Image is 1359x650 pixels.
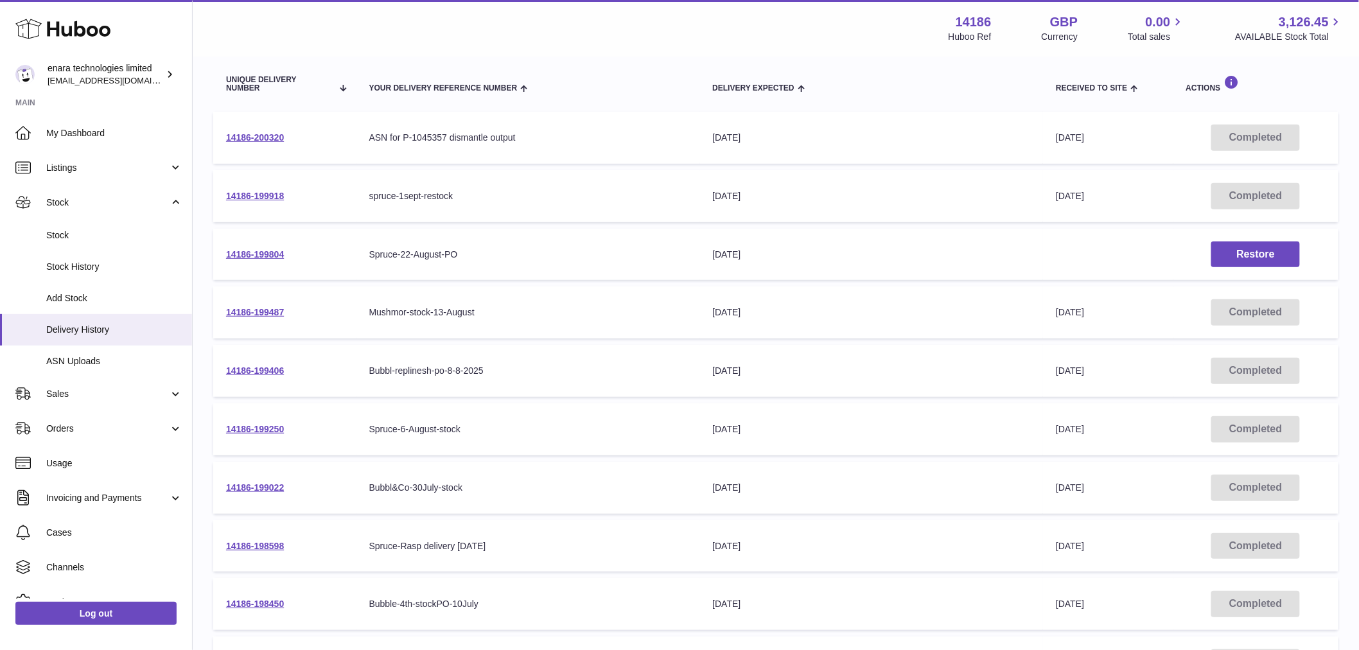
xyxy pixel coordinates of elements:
[46,596,182,608] span: Settings
[712,249,1030,261] div: [DATE]
[15,65,35,84] img: internalAdmin-14186@internal.huboo.com
[48,62,163,87] div: enara technologies limited
[369,423,687,435] div: Spruce-6-August-stock
[1211,242,1300,268] button: Restore
[226,424,284,434] a: 14186-199250
[1056,84,1127,92] span: Received to Site
[956,13,992,31] strong: 14186
[48,75,189,85] span: [EMAIL_ADDRESS][DOMAIN_NAME]
[1056,191,1084,201] span: [DATE]
[46,561,182,574] span: Channels
[46,388,169,400] span: Sales
[369,540,687,552] div: Spruce-Rasp delivery [DATE]
[369,598,687,610] div: Bubble-4th-stockPO-10July
[46,324,182,336] span: Delivery History
[226,599,284,609] a: 14186-198450
[1056,132,1084,143] span: [DATE]
[46,423,169,435] span: Orders
[712,598,1030,610] div: [DATE]
[46,355,182,367] span: ASN Uploads
[46,162,169,174] span: Listings
[226,191,284,201] a: 14186-199918
[369,84,518,92] span: Your Delivery Reference Number
[1056,482,1084,493] span: [DATE]
[46,527,182,539] span: Cases
[226,541,284,551] a: 14186-198598
[712,306,1030,319] div: [DATE]
[1146,13,1171,31] span: 0.00
[46,229,182,242] span: Stock
[46,261,182,273] span: Stock History
[1056,307,1084,317] span: [DATE]
[369,482,687,494] div: Bubbl&Co-30July-stock
[46,127,182,139] span: My Dashboard
[712,132,1030,144] div: [DATE]
[1128,31,1185,43] span: Total sales
[712,423,1030,435] div: [DATE]
[15,602,177,625] a: Log out
[1056,365,1084,376] span: [DATE]
[1056,424,1084,434] span: [DATE]
[369,132,687,144] div: ASN for P-1045357 dismantle output
[712,190,1030,202] div: [DATE]
[226,132,284,143] a: 14186-200320
[712,482,1030,494] div: [DATE]
[226,307,284,317] a: 14186-199487
[46,492,169,504] span: Invoicing and Payments
[949,31,992,43] div: Huboo Ref
[226,76,332,92] span: Unique Delivery Number
[369,190,687,202] div: spruce-1sept-restock
[1279,13,1329,31] span: 3,126.45
[1042,31,1078,43] div: Currency
[1056,599,1084,609] span: [DATE]
[226,482,284,493] a: 14186-199022
[712,540,1030,552] div: [DATE]
[1235,13,1344,43] a: 3,126.45 AVAILABLE Stock Total
[369,365,687,377] div: Bubbl-replinesh-po-8-8-2025
[1128,13,1185,43] a: 0.00 Total sales
[226,365,284,376] a: 14186-199406
[1235,31,1344,43] span: AVAILABLE Stock Total
[369,249,687,261] div: Spruce-22-August-PO
[46,457,182,470] span: Usage
[712,365,1030,377] div: [DATE]
[46,292,182,304] span: Add Stock
[1186,75,1326,92] div: Actions
[369,306,687,319] div: Mushmor-stock-13-August
[226,249,284,259] a: 14186-199804
[46,197,169,209] span: Stock
[712,84,794,92] span: Delivery Expected
[1050,13,1078,31] strong: GBP
[1056,541,1084,551] span: [DATE]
